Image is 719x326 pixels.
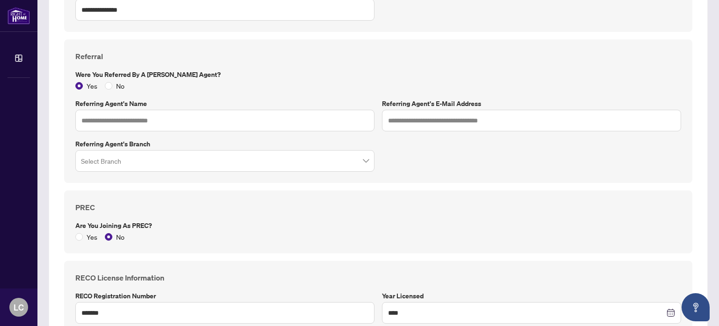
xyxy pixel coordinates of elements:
[75,202,681,213] h4: PREC
[112,232,128,242] span: No
[75,99,374,109] label: Referring Agent's Name
[75,291,374,301] label: RECO Registration Number
[382,99,681,109] label: Referring Agent's E-Mail Address
[682,293,710,321] button: Open asap
[7,7,30,24] img: logo
[75,220,681,231] label: Are you joining as PREC?
[112,81,128,91] span: No
[75,139,374,149] label: Referring Agent's Branch
[83,81,101,91] span: Yes
[75,272,681,283] h4: RECO License Information
[382,291,681,301] label: Year Licensed
[14,301,24,314] span: LC
[75,51,681,62] h4: Referral
[75,69,681,80] label: Were you referred by a [PERSON_NAME] Agent?
[83,232,101,242] span: Yes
